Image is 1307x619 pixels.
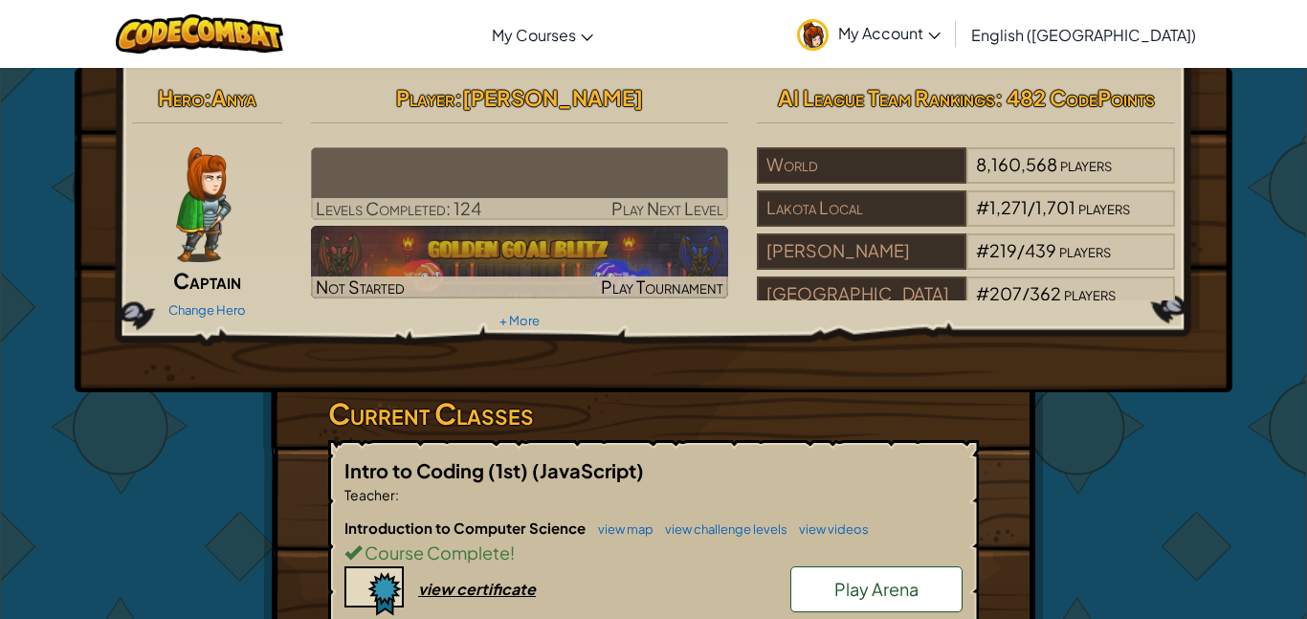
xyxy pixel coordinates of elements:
[510,542,515,564] span: !
[757,190,965,227] div: Lakota Local
[1078,196,1130,218] span: players
[962,9,1206,60] a: English ([GEOGRAPHIC_DATA])
[655,521,787,537] a: view challenge levels
[976,153,1057,175] span: 8,160,568
[1035,196,1075,218] span: 1,701
[362,542,510,564] span: Course Complete
[1060,153,1112,175] span: players
[787,4,950,64] a: My Account
[797,19,829,51] img: avatar
[158,84,204,111] span: Hero
[1017,239,1025,261] span: /
[311,226,729,298] a: Not StartedPlay Tournament
[757,295,1175,317] a: [GEOGRAPHIC_DATA]#207/362players
[395,486,399,503] span: :
[1022,282,1030,304] span: /
[344,458,532,482] span: Intro to Coding (1st)
[757,147,965,184] div: World
[601,276,723,298] span: Play Tournament
[532,458,644,482] span: (JavaScript)
[344,579,536,599] a: view certificate
[316,197,481,219] span: Levels Completed: 124
[757,252,1175,274] a: [PERSON_NAME]#219/439players
[976,239,989,261] span: #
[116,14,283,54] img: CodeCombat logo
[989,196,1028,218] span: 1,271
[778,84,995,111] span: AI League Team Rankings
[789,521,869,537] a: view videos
[311,147,729,220] a: Play Next Level
[176,147,231,262] img: captain-pose.png
[1059,239,1111,261] span: players
[976,196,989,218] span: #
[173,267,241,294] span: Captain
[834,578,919,600] span: Play Arena
[211,84,256,111] span: Anya
[462,84,643,111] span: [PERSON_NAME]
[499,313,540,328] a: + More
[838,23,941,43] span: My Account
[204,84,211,111] span: :
[757,166,1175,188] a: World8,160,568players
[1030,282,1061,304] span: 362
[311,226,729,298] img: Golden Goal
[344,566,404,616] img: certificate-icon.png
[757,233,965,270] div: [PERSON_NAME]
[1028,196,1035,218] span: /
[168,302,246,318] a: Change Hero
[454,84,462,111] span: :
[588,521,653,537] a: view map
[757,209,1175,231] a: Lakota Local#1,271/1,701players
[316,276,405,298] span: Not Started
[995,84,1155,111] span: : 482 CodePoints
[328,392,979,435] h3: Current Classes
[611,197,723,219] span: Play Next Level
[482,9,603,60] a: My Courses
[344,486,395,503] span: Teacher
[396,84,454,111] span: Player
[1064,282,1116,304] span: players
[971,25,1196,45] span: English ([GEOGRAPHIC_DATA])
[989,282,1022,304] span: 207
[492,25,576,45] span: My Courses
[757,276,965,313] div: [GEOGRAPHIC_DATA]
[418,579,536,599] div: view certificate
[1025,239,1056,261] span: 439
[976,282,989,304] span: #
[344,519,588,537] span: Introduction to Computer Science
[989,239,1017,261] span: 219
